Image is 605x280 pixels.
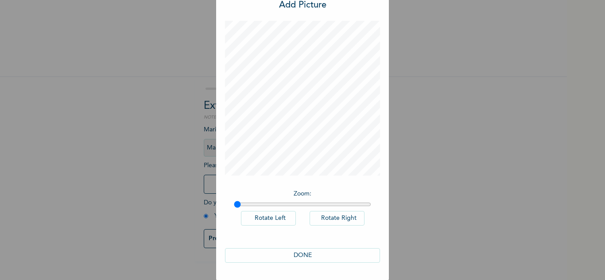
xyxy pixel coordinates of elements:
button: DONE [225,248,380,263]
button: Rotate Left [241,211,296,226]
span: Please add a recent Passport Photograph [204,162,363,198]
button: Rotate Right [310,211,365,226]
p: Zoom : [234,189,371,199]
